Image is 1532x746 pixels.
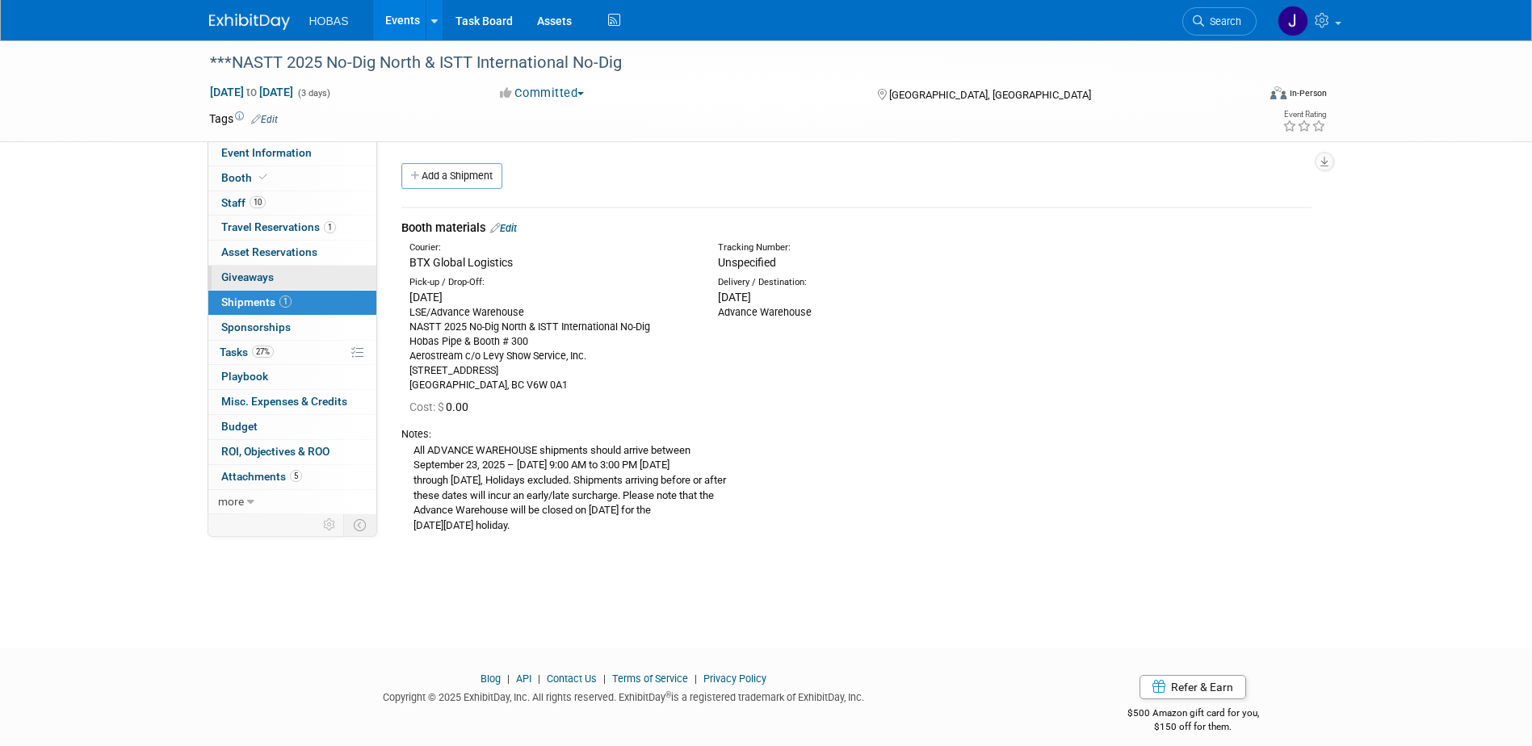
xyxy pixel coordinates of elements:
[494,85,590,102] button: Committed
[250,196,266,208] span: 10
[889,89,1091,101] span: [GEOGRAPHIC_DATA], [GEOGRAPHIC_DATA]
[221,220,336,233] span: Travel Reservations
[316,514,344,535] td: Personalize Event Tab Strip
[1278,6,1308,36] img: Jamie Coe
[1063,720,1324,734] div: $150 off for them.
[1204,15,1241,27] span: Search
[547,673,597,685] a: Contact Us
[244,86,259,98] span: to
[221,321,291,333] span: Sponsorships
[1140,675,1246,699] a: Refer & Earn
[209,14,290,30] img: ExhibitDay
[208,191,376,216] a: Staff10
[665,690,671,699] sup: ®
[516,673,531,685] a: API
[208,266,376,290] a: Giveaways
[490,222,517,234] a: Edit
[221,245,317,258] span: Asset Reservations
[409,400,475,413] span: 0.00
[1289,87,1327,99] div: In-Person
[409,276,694,289] div: Pick-up / Drop-Off:
[208,440,376,464] a: ROI, Objectives & ROO
[1182,7,1257,36] a: Search
[718,256,776,269] span: Unspecified
[1063,696,1324,733] div: $500 Amazon gift card for you,
[221,146,312,159] span: Event Information
[208,166,376,191] a: Booth
[208,390,376,414] a: Misc. Expenses & Credits
[208,365,376,389] a: Playbook
[221,395,347,408] span: Misc. Expenses & Credits
[209,85,294,99] span: [DATE] [DATE]
[1161,84,1328,108] div: Event Format
[209,111,278,127] td: Tags
[409,289,694,305] div: [DATE]
[208,341,376,365] a: Tasks27%
[401,220,1312,237] div: Booth materials
[251,114,278,125] a: Edit
[221,370,268,383] span: Playbook
[221,470,302,483] span: Attachments
[221,171,271,184] span: Booth
[401,442,1312,534] div: All ADVANCE WAREHOUSE shipments should arrive between September 23, 2025 – [DATE] 9:00 AM to 3:00...
[324,221,336,233] span: 1
[534,673,544,685] span: |
[204,48,1232,78] div: ***NASTT 2025 No-Dig North & ISTT International No-Dig
[718,241,1080,254] div: Tracking Number:
[401,427,1312,442] div: Notes:
[1282,111,1326,119] div: Event Rating
[218,495,244,508] span: more
[208,141,376,166] a: Event Information
[221,196,266,209] span: Staff
[612,673,688,685] a: Terms of Service
[221,270,274,283] span: Giveaways
[409,305,694,392] div: LSE/Advance Warehouse NASTT 2025 No-Dig North & ISTT International No-Dig Hobas Pipe & Booth # 30...
[690,673,701,685] span: |
[481,673,501,685] a: Blog
[259,173,267,182] i: Booth reservation complete
[309,15,349,27] span: HOBAS
[503,673,514,685] span: |
[208,415,376,439] a: Budget
[208,241,376,265] a: Asset Reservations
[718,276,1002,289] div: Delivery / Destination:
[409,400,446,413] span: Cost: $
[718,305,1002,320] div: Advance Warehouse
[409,254,694,270] div: BTX Global Logistics
[221,445,329,458] span: ROI, Objectives & ROO
[1270,86,1286,99] img: Format-Inperson.png
[703,673,766,685] a: Privacy Policy
[290,470,302,482] span: 5
[209,686,1039,705] div: Copyright © 2025 ExhibitDay, Inc. All rights reserved. ExhibitDay is a registered trademark of Ex...
[208,216,376,240] a: Travel Reservations1
[208,465,376,489] a: Attachments5
[221,420,258,433] span: Budget
[718,289,1002,305] div: [DATE]
[599,673,610,685] span: |
[220,346,274,358] span: Tasks
[208,316,376,340] a: Sponsorships
[208,490,376,514] a: more
[296,88,330,98] span: (3 days)
[409,241,694,254] div: Courier:
[401,163,502,189] a: Add a Shipment
[221,295,292,308] span: Shipments
[208,291,376,315] a: Shipments1
[343,514,376,535] td: Toggle Event Tabs
[252,346,274,358] span: 27%
[279,295,292,308] span: 1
